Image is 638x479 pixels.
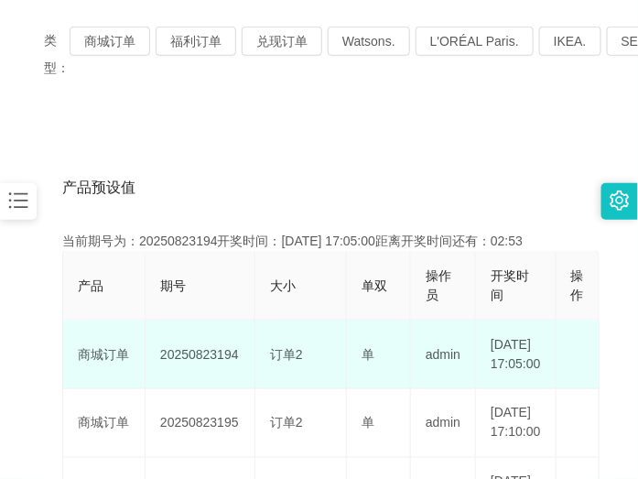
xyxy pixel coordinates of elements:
[362,416,374,430] span: 单
[610,191,630,211] i: 图标: setting
[270,347,303,362] span: 订单2
[416,27,534,56] button: L'ORÉAL Paris.
[362,278,387,293] span: 单双
[70,27,150,56] button: 商城订单
[411,389,476,458] td: admin
[156,27,236,56] button: 福利订单
[62,177,135,199] span: 产品预设值
[571,268,584,302] span: 操作
[270,416,303,430] span: 订单2
[491,268,529,302] span: 开奖时间
[426,268,451,302] span: 操作员
[63,321,146,389] td: 商城订单
[44,27,70,82] span: 类型：
[476,321,557,389] td: [DATE] 17:05:00
[242,27,322,56] button: 兑现订单
[160,278,186,293] span: 期号
[328,27,410,56] button: Watsons.
[6,189,30,212] i: 图标: bars
[539,27,601,56] button: IKEA.
[78,278,103,293] span: 产品
[63,389,146,458] td: 商城订单
[476,389,557,458] td: [DATE] 17:10:00
[411,321,476,389] td: admin
[270,278,296,293] span: 大小
[362,347,374,362] span: 单
[146,389,255,458] td: 20250823195
[146,321,255,389] td: 20250823194
[62,232,576,251] div: 当前期号为：20250823194开奖时间：[DATE] 17:05:00距离开奖时间还有：02:53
